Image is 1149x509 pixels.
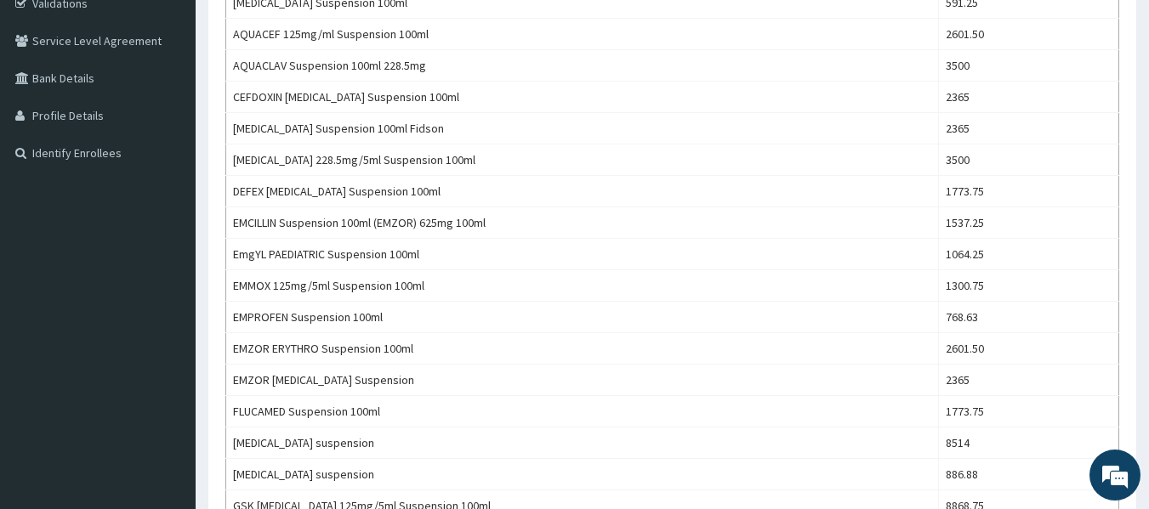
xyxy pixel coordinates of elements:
[226,333,939,365] td: EMZOR ERYTHRO Suspension 100ml
[226,459,939,490] td: [MEDICAL_DATA] suspension
[99,149,235,320] span: We're online!
[88,95,286,117] div: Chat with us now
[938,207,1118,239] td: 1537.25
[938,144,1118,176] td: 3500
[226,176,939,207] td: DEFEX [MEDICAL_DATA] Suspension 100ml
[938,270,1118,302] td: 1300.75
[938,19,1118,50] td: 2601.50
[226,396,939,427] td: FLUCAMED Suspension 100ml
[938,302,1118,333] td: 768.63
[226,239,939,270] td: EmgYL PAEDIATRIC Suspension 100ml
[938,239,1118,270] td: 1064.25
[226,50,939,82] td: AQUACLAV Suspension 100ml 228.5mg
[938,365,1118,396] td: 2365
[9,333,324,393] textarea: Type your message and hit 'Enter'
[226,365,939,396] td: EMZOR [MEDICAL_DATA] Suspension
[226,427,939,459] td: [MEDICAL_DATA] suspension
[938,113,1118,144] td: 2365
[226,144,939,176] td: [MEDICAL_DATA] 228.5mg/5ml Suspension 100ml
[31,85,69,127] img: d_794563401_company_1708531726252_794563401
[226,207,939,239] td: EMCILLIN Suspension 100ml (EMZOR) 625mg 100ml
[226,82,939,113] td: CEFDOXIN [MEDICAL_DATA] Suspension 100ml
[226,113,939,144] td: [MEDICAL_DATA] Suspension 100ml Fidson
[938,396,1118,427] td: 1773.75
[938,50,1118,82] td: 3500
[279,8,320,49] div: Minimize live chat window
[226,302,939,333] td: EMPROFEN Suspension 100ml
[938,427,1118,459] td: 8514
[938,333,1118,365] td: 2601.50
[226,19,939,50] td: AQUACEF 125mg/ml Suspension 100ml
[938,82,1118,113] td: 2365
[226,270,939,302] td: EMMOX 125mg/5ml Suspension 100ml
[938,459,1118,490] td: 886.88
[938,176,1118,207] td: 1773.75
